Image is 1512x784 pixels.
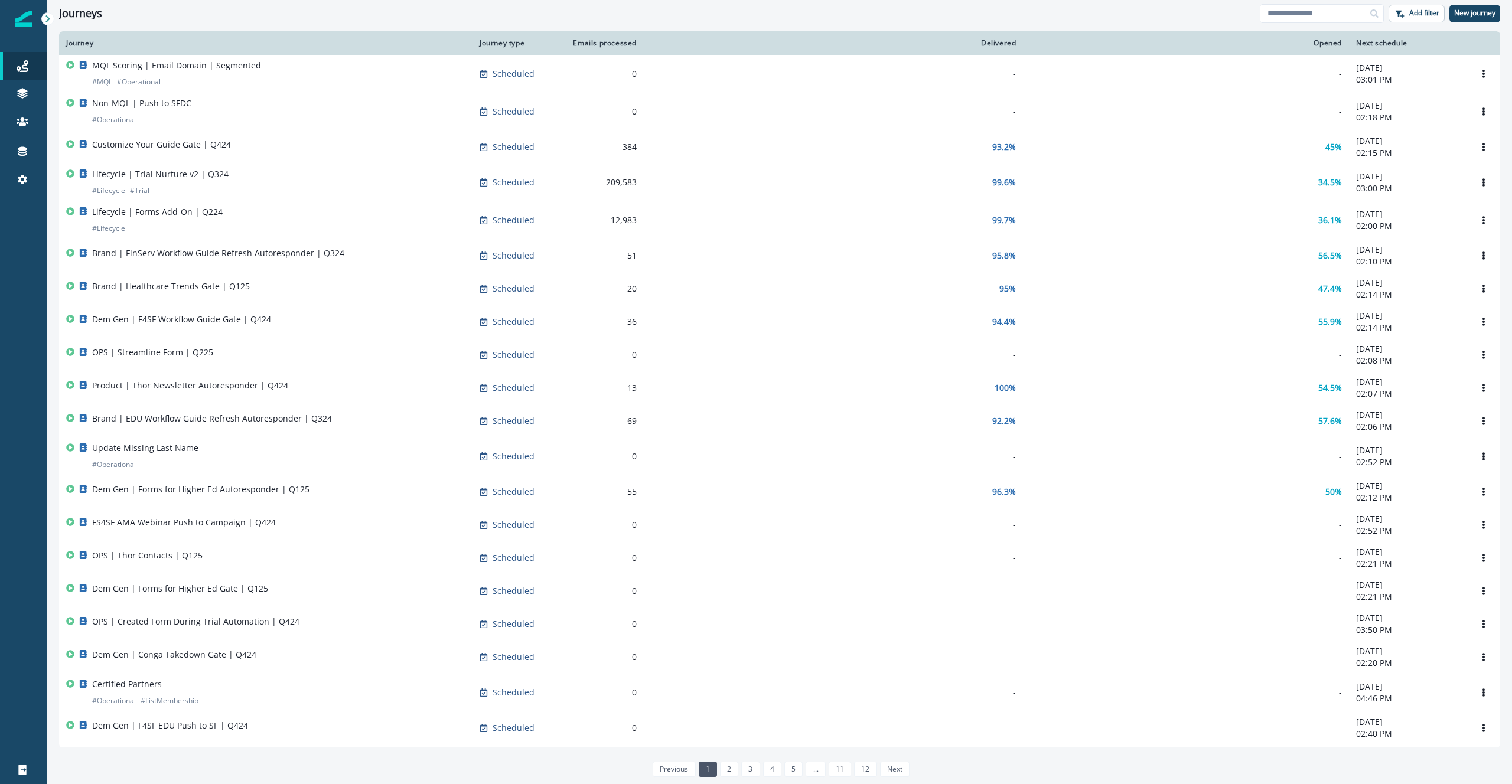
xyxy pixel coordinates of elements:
div: - [1030,651,1342,663]
a: OPS | Created Form During Trial Automation | Q424Scheduled0--[DATE]03:50 PMOptions [59,607,1500,641]
p: 02:52 PM [1356,525,1460,537]
p: 02:12 PM [1356,492,1460,504]
p: 36.1% [1318,214,1342,226]
p: [DATE] [1356,546,1460,558]
a: OPS | Streamline Form | Q225Scheduled0--[DATE]02:08 PMOptions [59,338,1500,371]
p: # Lifecycle [92,223,125,234]
div: 51 [568,250,637,262]
button: Options [1474,280,1493,298]
p: Lifecycle | Trial Nurture v2 | Q324 [92,168,229,180]
div: 0 [568,722,637,734]
div: 55 [568,486,637,498]
a: MQL | BrightTalk Score +20 MQL | Q424Scheduled0--[DATE]02:06 PMOptions [59,744,1500,778]
p: Update Missing Last Name [92,442,198,454]
div: - [1030,687,1342,698]
p: [DATE] [1356,62,1460,74]
div: - [651,651,1016,663]
p: # Lifecycle [92,185,125,197]
p: Scheduled [493,618,535,630]
div: 0 [568,519,637,531]
p: [DATE] [1356,310,1460,322]
div: Opened [1030,38,1342,48]
p: [DATE] [1356,681,1460,692]
p: # Operational [92,459,136,471]
p: 50% [1325,486,1342,498]
div: 384 [568,141,637,153]
p: [DATE] [1356,244,1460,256]
button: Options [1474,412,1493,430]
a: Customize Your Guide Gate | Q424Scheduled38493.2%45%[DATE]02:15 PMOptions [59,130,1500,164]
div: - [651,349,1016,361]
div: 69 [568,415,637,427]
p: OPS | Streamline Form | Q225 [92,347,213,358]
p: 93.2% [992,141,1016,153]
p: 47.4% [1318,283,1342,295]
p: [DATE] [1356,480,1460,492]
p: 02:21 PM [1356,558,1460,570]
button: Options [1474,684,1493,701]
p: Scheduled [493,519,535,531]
a: Brand | FinServ Workflow Guide Refresh Autoresponder | Q324Scheduled5195.8%56.5%[DATE]02:10 PMOpt... [59,239,1500,272]
button: Options [1474,516,1493,534]
p: FS4SF AMA Webinar Push to Campaign | Q424 [92,517,276,528]
a: Dem Gen | Forms for Higher Ed Autoresponder | Q125Scheduled5596.3%50%[DATE]02:12 PMOptions [59,475,1500,508]
p: 100% [995,382,1016,394]
p: Scheduled [493,316,535,328]
p: Scheduled [493,415,535,427]
p: 02:08 PM [1356,355,1460,367]
p: [DATE] [1356,171,1460,182]
div: 0 [568,106,637,117]
button: Options [1474,313,1493,331]
button: Options [1474,582,1493,600]
div: 0 [568,68,637,80]
p: Scheduled [493,687,535,698]
p: Scheduled [493,450,535,462]
p: 02:20 PM [1356,657,1460,669]
p: [DATE] [1356,716,1460,728]
p: [DATE] [1356,445,1460,456]
p: 02:40 PM [1356,728,1460,740]
p: Brand | EDU Workflow Guide Refresh Autoresponder | Q324 [92,413,332,424]
div: - [1030,106,1342,117]
p: [DATE] [1356,579,1460,591]
div: - [1030,450,1342,462]
button: Options [1474,549,1493,567]
div: 13 [568,382,637,394]
button: Add filter [1389,5,1445,22]
p: Scheduled [493,722,535,734]
p: 55.9% [1318,316,1342,328]
button: Options [1474,447,1493,465]
div: - [651,450,1016,462]
p: [DATE] [1356,135,1460,147]
div: 20 [568,283,637,295]
p: Product | Thor Newsletter Autoresponder | Q424 [92,380,288,391]
div: 0 [568,651,637,663]
p: Scheduled [493,250,535,262]
a: Lifecycle | Trial Nurture v2 | Q324#Lifecycle#TrialScheduled209,58399.6%34.5%[DATE]03:00 PMOptions [59,164,1500,201]
a: Certified Partners#Operational#ListMembershipScheduled0--[DATE]04:46 PMOptions [59,674,1500,711]
p: 54.5% [1318,382,1342,394]
a: Dem Gen | F4SF EDU Push to SF | Q424Scheduled0--[DATE]02:40 PMOptions [59,711,1500,744]
button: Options [1474,719,1493,737]
a: Dem Gen | Conga Takedown Gate | Q424Scheduled0--[DATE]02:20 PMOptions [59,641,1500,674]
div: - [1030,552,1342,564]
p: 34.5% [1318,177,1342,188]
p: [DATE] [1356,645,1460,657]
p: 02:14 PM [1356,322,1460,334]
a: Update Missing Last Name#OperationalScheduled0--[DATE]02:52 PMOptions [59,437,1500,475]
div: 0 [568,687,637,698]
p: 95% [999,283,1016,295]
a: Page 12 [854,762,876,777]
p: 02:15 PM [1356,147,1460,159]
p: 02:07 PM [1356,388,1460,400]
p: Dem Gen | F4SF Workflow Guide Gate | Q424 [92,313,271,325]
div: - [1030,585,1342,597]
a: Page 11 [829,762,851,777]
a: Lifecycle | Forms Add-On | Q224#LifecycleScheduled12,98399.7%36.1%[DATE]02:00 PMOptions [59,201,1500,239]
p: [DATE] [1356,612,1460,624]
p: [DATE] [1356,376,1460,388]
p: 56.5% [1318,250,1342,262]
div: 36 [568,316,637,328]
p: Dem Gen | Forms for Higher Ed Gate | Q125 [92,583,268,594]
div: 12,983 [568,214,637,226]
